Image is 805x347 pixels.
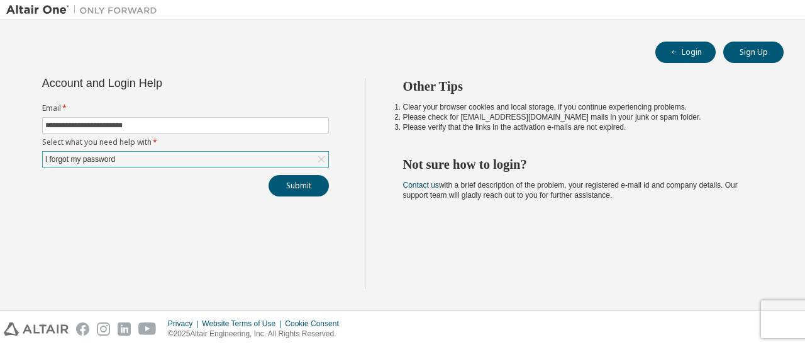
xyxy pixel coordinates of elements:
[6,4,164,16] img: Altair One
[42,78,272,88] div: Account and Login Help
[168,319,202,329] div: Privacy
[403,181,738,200] span: with a brief description of the problem, your registered e-mail id and company details. Our suppo...
[43,152,328,167] div: I forgot my password
[168,329,347,339] p: © 2025 Altair Engineering, Inc. All Rights Reserved.
[403,122,762,132] li: Please verify that the links in the activation e-mails are not expired.
[42,103,329,113] label: Email
[4,322,69,336] img: altair_logo.svg
[403,181,439,190] a: Contact us
[97,322,110,336] img: instagram.svg
[202,319,285,329] div: Website Terms of Use
[76,322,89,336] img: facebook.svg
[403,102,762,112] li: Clear your browser cookies and local storage, if you continue experiencing problems.
[285,319,346,329] div: Cookie Consent
[43,152,117,166] div: I forgot my password
[403,112,762,122] li: Please check for [EMAIL_ADDRESS][DOMAIN_NAME] mails in your junk or spam folder.
[655,42,716,63] button: Login
[723,42,784,63] button: Sign Up
[138,322,157,336] img: youtube.svg
[269,175,329,196] button: Submit
[403,156,762,173] h2: Not sure how to login?
[403,78,762,94] h2: Other Tips
[42,137,329,147] label: Select what you need help with
[118,322,131,336] img: linkedin.svg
